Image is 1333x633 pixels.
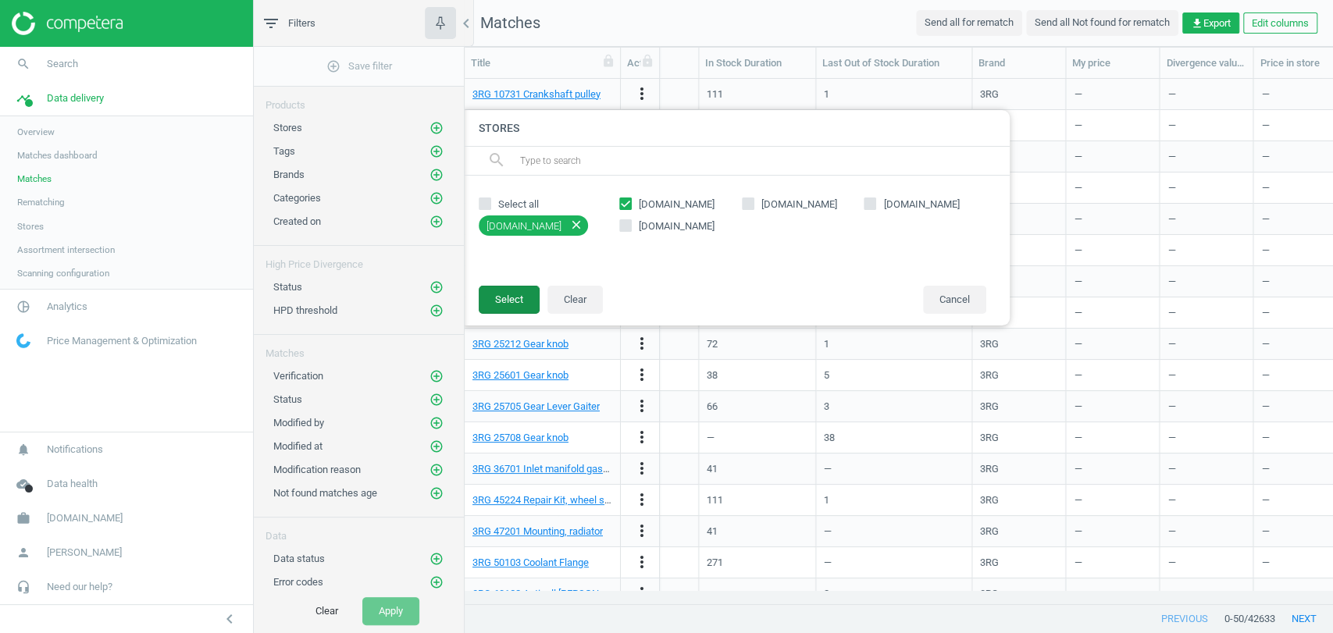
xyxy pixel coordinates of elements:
button: add_circle_outline [429,368,444,384]
i: add_circle_outline [429,168,444,182]
span: Notifications [47,443,103,457]
span: Price Management & Optimization [47,334,197,348]
span: Status [273,281,302,293]
i: add_circle_outline [429,575,444,589]
img: ajHJNr6hYgQAAAAASUVORK5CYII= [12,12,123,35]
span: Data delivery [47,91,104,105]
span: Stores [273,122,302,133]
i: add_circle_outline [429,144,444,158]
i: add_circle_outline [429,191,444,205]
span: Search [47,57,78,71]
button: add_circle_outline [429,439,444,454]
span: Scanning configuration [17,267,109,279]
i: add_circle_outline [429,369,444,383]
span: Status [273,393,302,405]
button: chevron_left [210,609,249,629]
i: notifications [9,435,38,464]
i: add_circle_outline [429,215,444,229]
i: add_circle_outline [429,552,444,566]
i: headset_mic [9,572,38,602]
i: add_circle_outline [429,304,444,318]
span: Verification [273,370,323,382]
span: Assortment intersection [17,244,115,256]
i: add_circle_outline [429,439,444,453]
i: work [9,503,38,533]
span: Need our help? [47,580,112,594]
i: person [9,538,38,567]
i: cloud_done [9,469,38,499]
span: [PERSON_NAME] [47,546,122,560]
span: Tags [273,145,295,157]
span: Brands [273,169,305,180]
h4: Stores [463,110,1010,147]
i: add_circle_outline [429,486,444,500]
span: Error codes [273,576,323,588]
i: filter_list [262,14,280,33]
span: Matches [17,172,52,185]
span: HPD threshold [273,304,337,316]
button: Clear [299,597,355,625]
i: add_circle_outline [429,280,444,294]
button: add_circle_outline [429,144,444,159]
i: add_circle_outline [429,416,444,430]
span: Save filter [326,59,392,73]
span: Data status [273,553,325,564]
div: Products [254,87,464,112]
span: [DOMAIN_NAME] [47,511,123,525]
span: Modified at [273,440,323,452]
button: add_circle_outline [429,279,444,295]
i: chevron_left [220,610,239,628]
i: chevron_left [457,14,476,33]
span: Created on [273,215,321,227]
button: add_circle_outline [429,415,444,431]
span: Modification reason [273,464,361,475]
button: Apply [362,597,419,625]
span: Matches dashboard [17,149,98,162]
i: add_circle_outline [429,121,444,135]
button: add_circle_outline [429,574,444,590]
span: Filters [288,16,315,30]
button: add_circle_outlineSave filter [254,51,464,82]
span: Stores [17,220,44,233]
button: add_circle_outline [429,120,444,136]
span: Modified by [273,417,324,429]
span: Analytics [47,300,87,314]
span: Rematching [17,196,65,208]
i: pie_chart_outlined [9,292,38,322]
span: Data health [47,477,98,491]
i: add_circle_outline [429,463,444,477]
i: timeline [9,84,38,113]
button: add_circle_outline [429,485,444,501]
span: Overview [17,126,55,138]
span: Categories [273,192,321,204]
button: add_circle_outline [429,167,444,183]
button: add_circle_outline [429,214,444,229]
span: Not found matches age [273,487,377,499]
div: Matches [254,335,464,361]
button: add_circle_outline [429,551,444,567]
div: Data [254,517,464,543]
button: add_circle_outline [429,462,444,478]
i: add_circle_outline [326,59,340,73]
i: add_circle_outline [429,393,444,407]
i: search [9,49,38,79]
img: wGWNvw8QSZomAAAAABJRU5ErkJggg== [16,333,30,348]
div: High Price Divergence [254,246,464,272]
button: add_circle_outline [429,303,444,318]
button: add_circle_outline [429,392,444,407]
button: add_circle_outline [429,190,444,206]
